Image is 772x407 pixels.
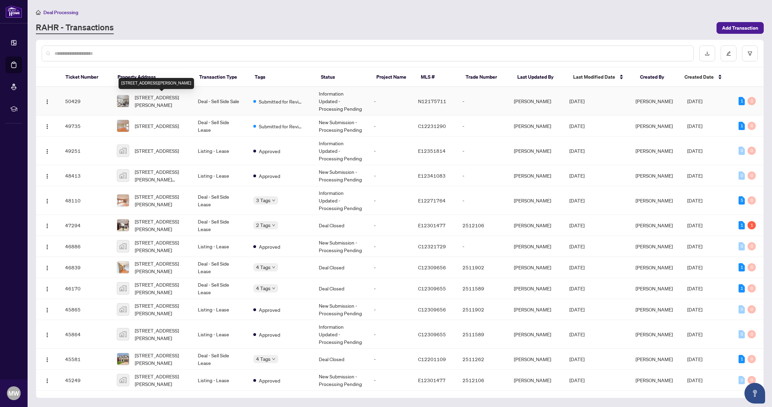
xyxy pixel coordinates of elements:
[259,98,304,105] span: Submitted for Review
[192,186,247,215] td: Deal - Sell Side Lease
[192,215,247,236] td: Deal - Sell Side Lease
[687,197,702,203] span: [DATE]
[457,186,509,215] td: -
[457,215,509,236] td: 2512106
[460,68,512,87] th: Trade Number
[418,148,446,154] span: E12351814
[457,278,509,299] td: 2511589
[368,278,413,299] td: -
[687,123,702,129] span: [DATE]
[60,370,111,391] td: 45249
[256,221,271,229] span: 2 Tags
[135,239,187,254] span: [STREET_ADDRESS][PERSON_NAME]
[687,331,702,337] span: [DATE]
[256,196,271,204] span: 3 Tags
[42,120,53,131] button: Logo
[457,116,509,137] td: -
[44,223,50,229] img: Logo
[748,284,756,292] div: 0
[457,299,509,320] td: 2511902
[313,299,368,320] td: New Submission - Processing Pending
[687,222,702,228] span: [DATE]
[457,349,509,370] td: 2511262
[748,196,756,205] div: 0
[135,122,179,130] span: [STREET_ADDRESS]
[508,320,563,349] td: [PERSON_NAME]
[117,304,129,315] img: thumbnail-img
[636,264,673,270] span: [PERSON_NAME]
[135,168,187,183] span: [STREET_ADDRESS][PERSON_NAME][PERSON_NAME]
[313,278,368,299] td: Deal Closed
[192,299,247,320] td: Listing - Lease
[259,243,280,250] span: Approved
[192,320,247,349] td: Listing - Lease
[687,356,702,362] span: [DATE]
[508,137,563,165] td: [PERSON_NAME]
[687,98,702,104] span: [DATE]
[42,354,53,365] button: Logo
[135,147,179,155] span: [STREET_ADDRESS]
[739,355,745,363] div: 1
[636,356,673,362] span: [PERSON_NAME]
[44,378,50,384] img: Logo
[687,243,702,249] span: [DATE]
[60,299,111,320] td: 45865
[36,10,41,15] span: home
[256,263,271,271] span: 4 Tags
[748,263,756,271] div: 0
[60,215,111,236] td: 47294
[415,68,460,87] th: MLS #
[742,46,758,61] button: filter
[418,197,446,203] span: E12271764
[259,172,280,180] span: Approved
[192,349,247,370] td: Deal - Sell Side Lease
[135,327,187,342] span: [STREET_ADDRESS][PERSON_NAME]
[418,331,446,337] span: C12309655
[192,165,247,186] td: Listing - Lease
[418,264,446,270] span: C12309656
[313,236,368,257] td: New Submission - Processing Pending
[60,87,111,116] td: 50429
[636,306,673,312] span: [PERSON_NAME]
[117,353,129,365] img: thumbnail-img
[42,96,53,107] button: Logo
[44,265,50,271] img: Logo
[44,244,50,250] img: Logo
[569,377,585,383] span: [DATE]
[739,305,745,314] div: 0
[636,243,673,249] span: [PERSON_NAME]
[42,283,53,294] button: Logo
[418,172,446,179] span: E12341083
[636,123,673,129] span: [PERSON_NAME]
[418,306,446,312] span: C12309656
[569,243,585,249] span: [DATE]
[42,145,53,156] button: Logo
[272,266,275,269] span: down
[313,137,368,165] td: Information Updated - Processing Pending
[117,374,129,386] img: thumbnail-img
[42,262,53,273] button: Logo
[739,196,745,205] div: 5
[726,51,731,56] span: edit
[313,257,368,278] td: Deal Closed
[368,299,413,320] td: -
[569,356,585,362] span: [DATE]
[313,116,368,137] td: New Submission - Processing Pending
[60,137,111,165] td: 49251
[42,195,53,206] button: Logo
[739,122,745,130] div: 1
[117,282,129,294] img: thumbnail-img
[135,373,187,388] span: [STREET_ADDRESS][PERSON_NAME]
[135,260,187,275] span: [STREET_ADDRESS][PERSON_NAME]
[368,349,413,370] td: -
[508,116,563,137] td: [PERSON_NAME]
[313,165,368,186] td: New Submission - Processing Pending
[634,68,679,87] th: Created By
[117,328,129,340] img: thumbnail-img
[636,331,673,337] span: [PERSON_NAME]
[368,320,413,349] td: -
[42,304,53,315] button: Logo
[256,355,271,363] span: 4 Tags
[368,370,413,391] td: -
[44,124,50,129] img: Logo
